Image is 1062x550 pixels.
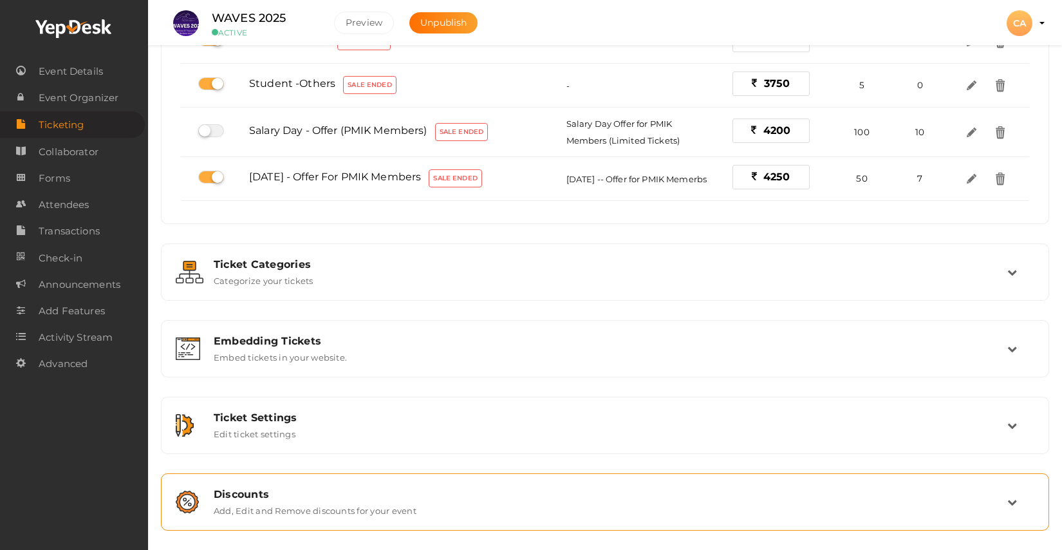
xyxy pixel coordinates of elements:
[917,173,922,184] span: 7
[214,335,1007,347] div: Embedding Tickets
[39,325,113,350] span: Activity Stream
[39,59,103,84] span: Event Details
[168,276,1042,289] a: Ticket Categories Categorize your tickets
[39,218,100,244] span: Transactions
[39,166,70,191] span: Forms
[39,298,105,324] span: Add Features
[994,79,1007,92] img: delete.svg
[965,79,978,92] img: edit.svg
[994,172,1007,185] img: delete.svg
[212,28,315,37] small: ACTIVE
[214,424,295,439] label: Edit ticket settings
[176,414,194,437] img: setting.svg
[409,12,478,33] button: Unpublish
[566,81,570,91] span: -
[763,124,791,137] span: 4200
[420,17,467,28] span: Unpublish
[39,351,88,377] span: Advanced
[566,174,707,184] span: [DATE] -- Offer for PMIK Memerbs
[214,270,313,286] label: Categorize your tickets
[214,258,1007,270] div: Ticket Categories
[249,171,421,183] span: [DATE] - Offer for PMIK Members
[859,80,864,90] span: 5
[965,126,978,139] img: edit.svg
[39,245,82,271] span: Check-in
[915,127,924,137] span: 10
[168,353,1042,365] a: Embedding Tickets Embed tickets in your website.
[168,430,1042,442] a: Ticket Settings Edit ticket settings
[917,80,923,90] span: 0
[39,112,84,138] span: Ticketing
[214,500,416,516] label: Add, Edit and Remove discounts for your event
[854,127,869,137] span: 100
[566,119,680,146] span: Salary Day Offer for PMIK Members (Limited Tickets)
[994,126,1007,139] img: delete.svg
[39,139,98,165] span: Collaborator
[343,76,396,94] label: Sale Ended
[214,347,347,363] label: Embed tickets in your website.
[176,261,203,283] img: grouping.svg
[1007,17,1032,29] profile-pic: CA
[212,9,286,28] label: WAVES 2025
[566,37,570,47] span: -
[39,272,120,298] span: Announcements
[429,169,481,187] label: Sale Ended
[763,171,790,183] span: 4250
[1007,10,1032,36] div: CA
[214,488,1007,500] div: Discounts
[168,506,1042,518] a: Discounts Add, Edit and Remove discounts for your event
[176,337,200,360] img: embed.svg
[334,12,394,34] button: Preview
[214,412,1007,424] div: Ticket Settings
[965,172,978,185] img: edit.svg
[173,10,199,36] img: S4WQAGVX_small.jpeg
[764,77,790,90] span: 3750
[1003,10,1036,37] button: CA
[39,85,118,111] span: Event Organizer
[856,173,867,184] span: 50
[249,77,335,90] span: Student -Others
[39,192,89,218] span: Attendees
[176,491,199,513] img: promotions.svg
[435,123,488,141] label: Sale Ended
[249,124,427,137] span: Salary Day - Offer (PMIK Members)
